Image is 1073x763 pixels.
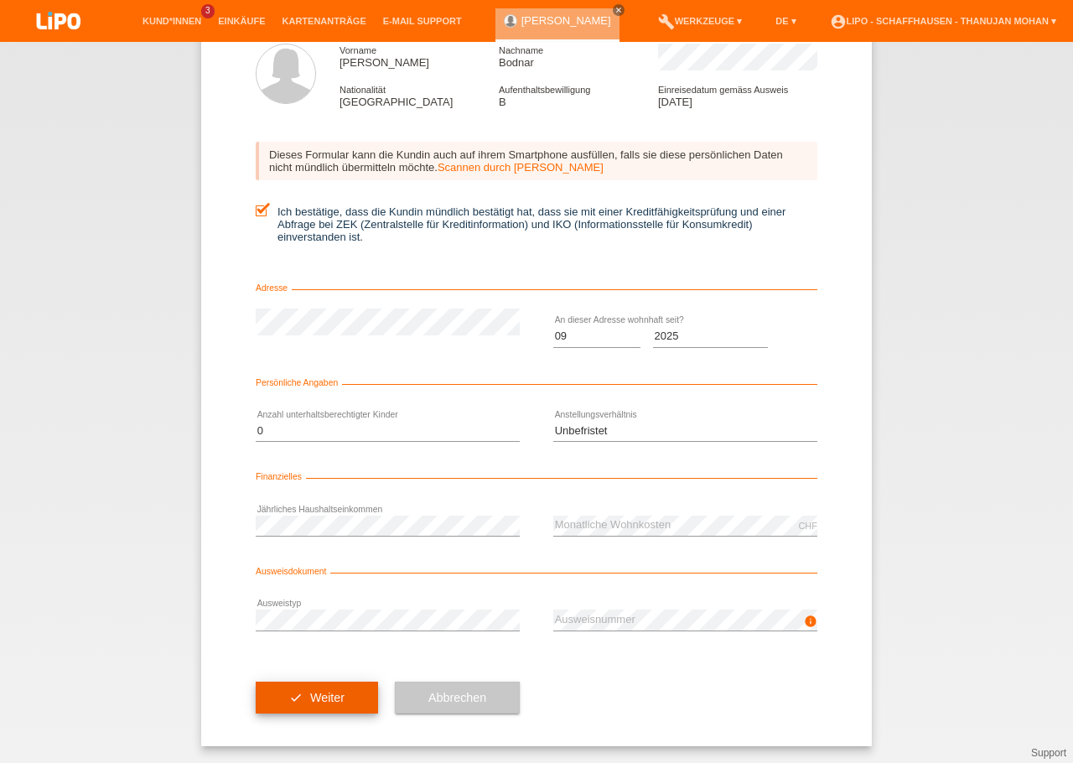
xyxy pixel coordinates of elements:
[134,16,210,26] a: Kund*innen
[804,615,817,628] i: info
[256,472,306,481] span: Finanzielles
[499,44,658,69] div: Bodnar
[256,205,817,243] label: Ich bestätige, dass die Kundin mündlich bestätigt hat, dass sie mit einer Kreditfähigkeitsprüfung...
[256,283,292,293] span: Adresse
[804,620,817,630] a: info
[256,682,378,714] button: check Weiter
[613,4,625,16] a: close
[256,378,342,387] span: Persönliche Angaben
[428,691,486,704] span: Abbrechen
[340,45,376,55] span: Vorname
[340,83,499,108] div: [GEOGRAPHIC_DATA]
[830,13,847,30] i: account_circle
[438,161,604,174] a: Scannen durch [PERSON_NAME]
[499,45,543,55] span: Nachname
[210,16,273,26] a: Einkäufe
[17,34,101,47] a: LIPO pay
[822,16,1065,26] a: account_circleLIPO - Schaffhausen - Thanujan Mohan ▾
[798,521,817,531] div: CHF
[658,85,788,95] span: Einreisedatum gemäss Ausweis
[499,85,590,95] span: Aufenthaltsbewilligung
[1031,747,1066,759] a: Support
[650,16,751,26] a: buildWerkzeuge ▾
[256,567,330,576] span: Ausweisdokument
[201,4,215,18] span: 3
[767,16,804,26] a: DE ▾
[375,16,470,26] a: E-Mail Support
[274,16,375,26] a: Kartenanträge
[614,6,623,14] i: close
[658,83,817,108] div: [DATE]
[289,691,303,704] i: check
[521,14,611,27] a: [PERSON_NAME]
[340,85,386,95] span: Nationalität
[310,691,345,704] span: Weiter
[395,682,520,714] button: Abbrechen
[340,44,499,69] div: [PERSON_NAME]
[658,13,675,30] i: build
[256,142,817,180] div: Dieses Formular kann die Kundin auch auf ihrem Smartphone ausfüllen, falls sie diese persönlichen...
[499,83,658,108] div: B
